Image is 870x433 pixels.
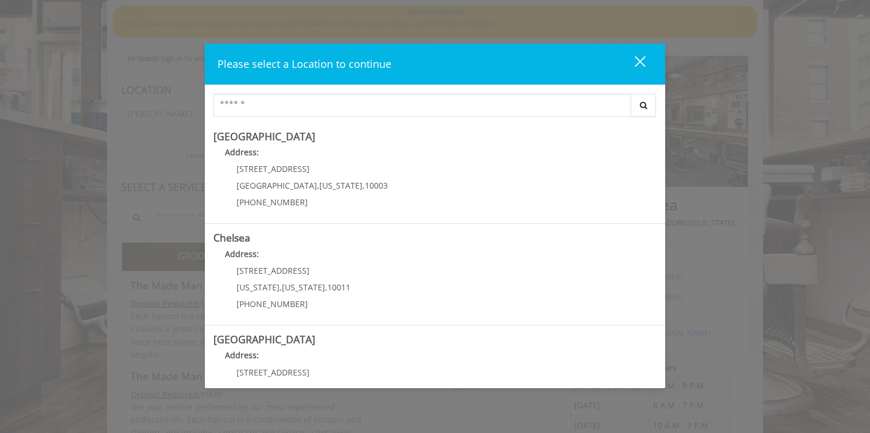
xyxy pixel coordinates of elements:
span: , [362,180,365,191]
span: , [317,180,319,191]
b: Chelsea [213,231,250,244]
b: [GEOGRAPHIC_DATA] [213,332,315,346]
b: Address: [225,147,259,158]
span: 10011 [327,282,350,293]
input: Search Center [213,94,631,117]
div: close dialog [621,55,644,72]
i: Search button [637,101,650,109]
span: [US_STATE] [282,282,325,293]
span: [US_STATE] [236,282,280,293]
span: 10003 [365,180,388,191]
span: [GEOGRAPHIC_DATA] [236,180,317,191]
button: close dialog [613,52,652,76]
span: [US_STATE] [319,180,362,191]
div: Center Select [213,94,657,122]
span: [STREET_ADDRESS] [236,367,310,378]
span: Please select a Location to continue [217,57,391,71]
span: , [280,282,282,293]
b: Address: [225,248,259,259]
span: [STREET_ADDRESS] [236,265,310,276]
span: , [325,282,327,293]
span: [PHONE_NUMBER] [236,298,308,309]
b: Address: [225,350,259,361]
span: [PHONE_NUMBER] [236,197,308,208]
span: [STREET_ADDRESS] [236,163,310,174]
b: [GEOGRAPHIC_DATA] [213,129,315,143]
